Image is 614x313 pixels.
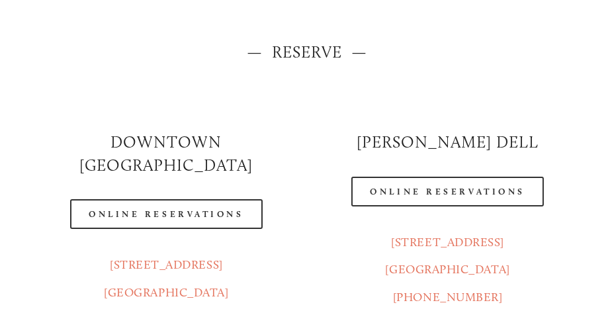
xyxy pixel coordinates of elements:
a: Online Reservations [70,199,262,229]
a: Online Reservations [351,177,543,206]
a: [GEOGRAPHIC_DATA] [386,262,510,277]
h2: [PERSON_NAME] DELL [318,131,577,154]
a: [PHONE_NUMBER] [393,290,503,304]
a: [GEOGRAPHIC_DATA] [104,285,228,300]
h2: Downtown [GEOGRAPHIC_DATA] [37,131,296,177]
a: [STREET_ADDRESS] [391,235,504,249]
a: [STREET_ADDRESS] [110,257,223,272]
